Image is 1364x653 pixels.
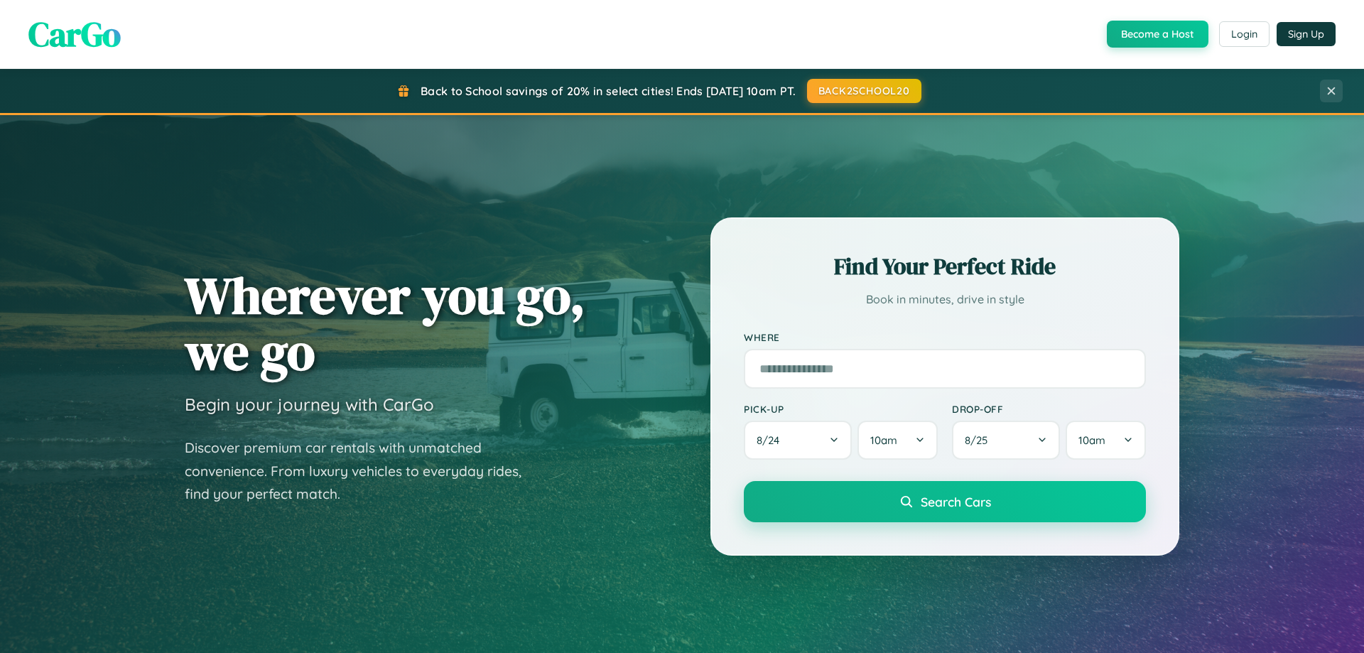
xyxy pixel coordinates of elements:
span: 8 / 24 [757,433,786,447]
button: 8/24 [744,421,852,460]
span: 8 / 25 [965,433,995,447]
button: 8/25 [952,421,1060,460]
button: Search Cars [744,481,1146,522]
button: Become a Host [1107,21,1208,48]
p: Discover premium car rentals with unmatched convenience. From luxury vehicles to everyday rides, ... [185,436,540,506]
span: CarGo [28,11,121,58]
h1: Wherever you go, we go [185,267,585,379]
button: Sign Up [1277,22,1336,46]
button: 10am [857,421,938,460]
h3: Begin your journey with CarGo [185,394,434,415]
label: Pick-up [744,403,938,415]
span: Back to School savings of 20% in select cities! Ends [DATE] 10am PT. [421,84,796,98]
button: 10am [1066,421,1146,460]
button: BACK2SCHOOL20 [807,79,921,103]
span: 10am [870,433,897,447]
h2: Find Your Perfect Ride [744,251,1146,282]
p: Book in minutes, drive in style [744,289,1146,310]
label: Where [744,331,1146,343]
label: Drop-off [952,403,1146,415]
span: 10am [1078,433,1105,447]
span: Search Cars [921,494,991,509]
button: Login [1219,21,1270,47]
